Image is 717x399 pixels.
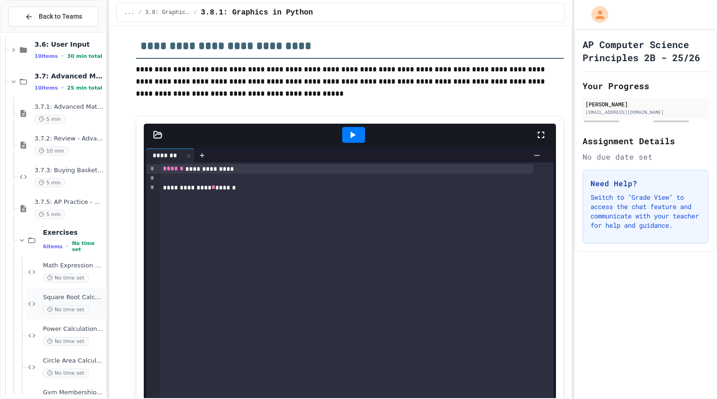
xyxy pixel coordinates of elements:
[43,369,89,378] span: No time set
[35,210,65,219] span: 5 min
[582,4,611,25] div: My Account
[43,294,104,301] span: Square Root Calculator
[66,243,68,250] span: •
[62,84,63,91] span: •
[43,262,104,270] span: Math Expression Debugger
[35,40,104,49] span: 3.6: User Input
[194,9,197,16] span: /
[39,12,82,21] span: Back to Teams
[35,85,58,91] span: 10 items
[35,53,58,59] span: 10 items
[35,103,104,111] span: 3.7.1: Advanced Math in Python
[583,38,709,64] h1: AP Computer Science Principles 2B - 25/26
[43,228,104,237] span: Exercises
[590,178,701,189] h3: Need Help?
[43,244,63,250] span: 6 items
[35,135,104,143] span: 3.7.2: Review - Advanced Math in Python
[8,7,98,27] button: Back to Teams
[585,109,706,116] div: [EMAIL_ADDRESS][DOMAIN_NAME]
[138,9,141,16] span: /
[583,79,709,92] h2: Your Progress
[124,9,134,16] span: ...
[590,193,701,230] p: Switch to "Grade View" to access the chat feature and communicate with your teacher for help and ...
[583,151,709,162] div: No due date set
[35,167,104,175] span: 3.7.3: Buying Basketballs
[43,337,89,346] span: No time set
[585,100,706,108] div: [PERSON_NAME]
[35,147,68,155] span: 10 min
[201,7,313,18] span: 3.8.1: Graphics in Python
[583,134,709,147] h2: Assignment Details
[43,389,104,397] span: Gym Membership Calculator
[67,85,102,91] span: 25 min total
[35,178,65,187] span: 5 min
[35,115,65,124] span: 5 min
[43,357,104,365] span: Circle Area Calculator
[145,9,190,16] span: 3.8: Graphics in Python
[67,53,102,59] span: 30 min total
[62,52,63,60] span: •
[43,325,104,333] span: Power Calculation Fix
[43,305,89,314] span: No time set
[35,72,104,80] span: 3.7: Advanced Math in Python
[72,240,104,252] span: No time set
[35,198,104,206] span: 3.7.5: AP Practice - Arithmetic Operators
[43,273,89,282] span: No time set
